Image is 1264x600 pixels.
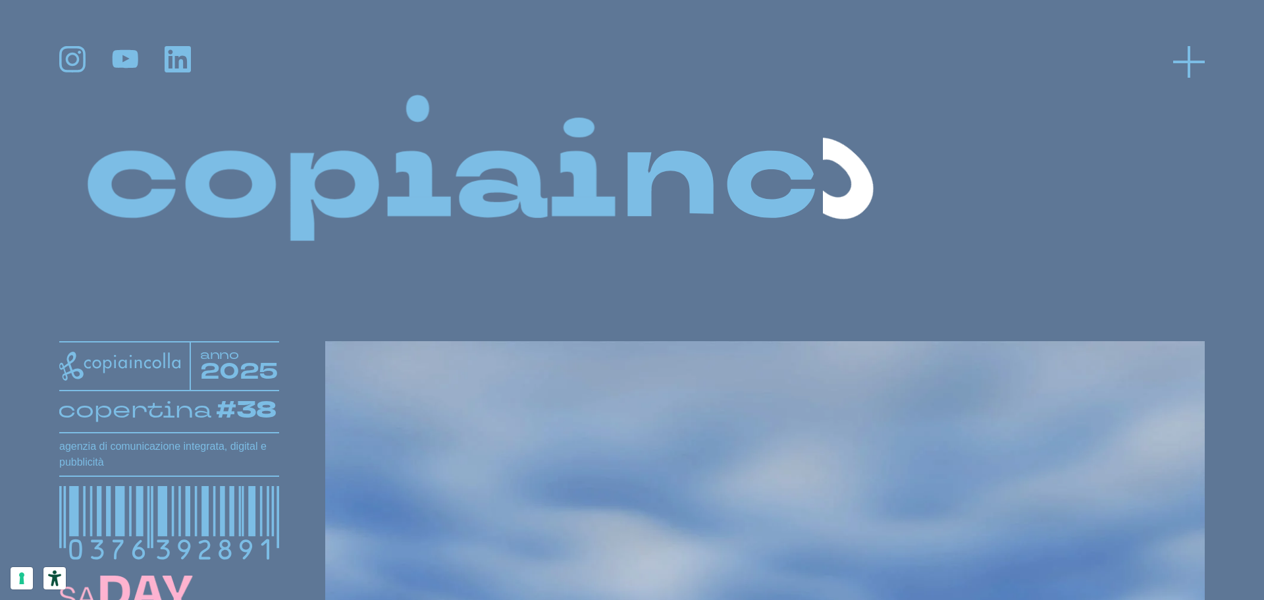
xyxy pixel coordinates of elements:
h1: agenzia di comunicazione integrata, digital e pubblicità [59,439,279,470]
tspan: 2025 [200,357,280,387]
tspan: anno [200,346,240,363]
tspan: copertina [58,395,211,425]
button: Strumenti di accessibilità [43,567,66,589]
button: Le tue preferenze relative al consenso per le tecnologie di tracciamento [11,567,33,589]
tspan: #38 [217,394,278,427]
